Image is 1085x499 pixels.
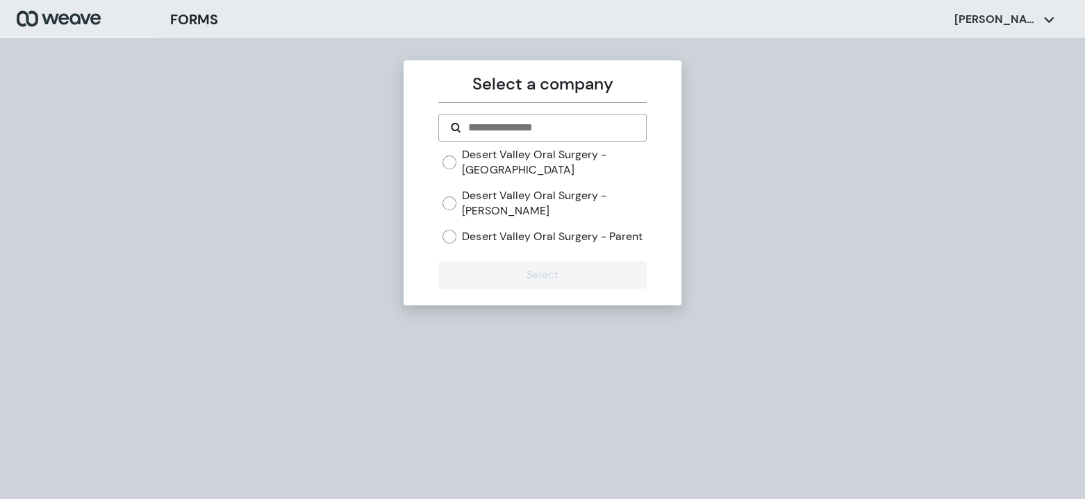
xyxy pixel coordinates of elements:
label: Desert Valley Oral Surgery - Parent [462,229,642,244]
input: Search [467,119,634,136]
p: Select a company [438,71,646,96]
p: [PERSON_NAME] [954,12,1038,27]
button: Select [438,261,646,289]
h3: FORMS [170,9,218,30]
label: Desert Valley Oral Surgery - [PERSON_NAME] [462,188,646,218]
label: Desert Valley Oral Surgery - [GEOGRAPHIC_DATA] [462,147,646,177]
